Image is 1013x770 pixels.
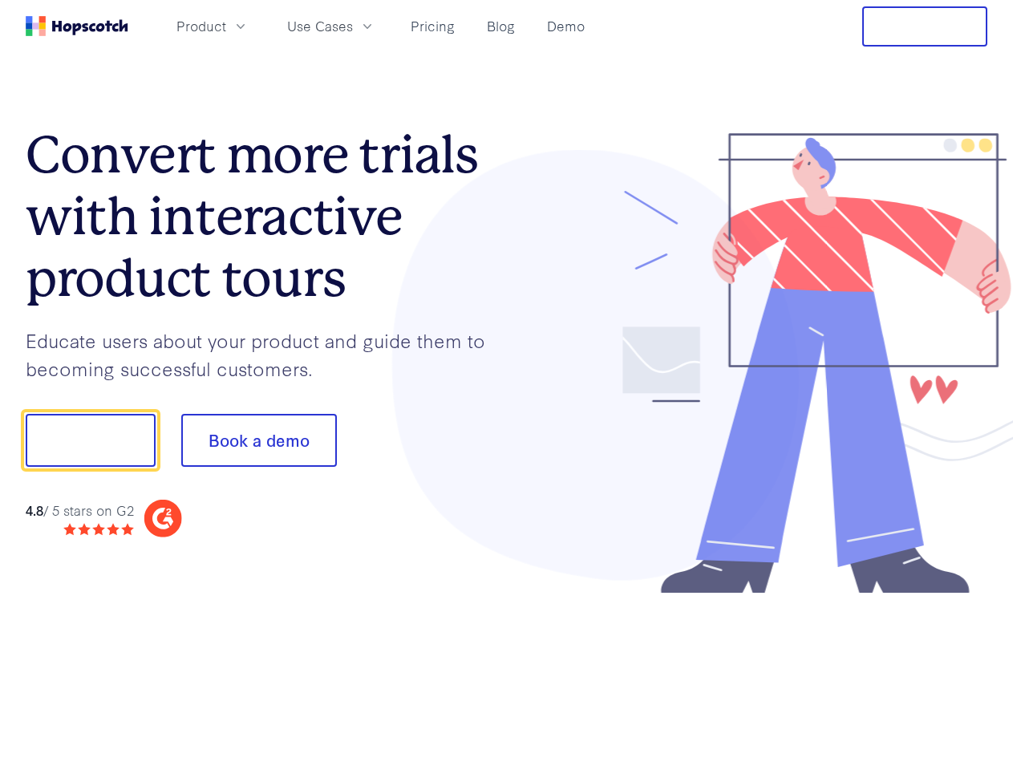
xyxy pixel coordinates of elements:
[26,500,134,521] div: / 5 stars on G2
[26,124,507,309] h1: Convert more trials with interactive product tours
[278,13,385,39] button: Use Cases
[181,414,337,467] button: Book a demo
[26,414,156,467] button: Show me!
[26,500,43,519] strong: 4.8
[862,6,987,47] button: Free Trial
[541,13,591,39] a: Demo
[26,16,128,36] a: Home
[167,13,258,39] button: Product
[287,16,353,36] span: Use Cases
[480,13,521,39] a: Blog
[176,16,226,36] span: Product
[26,326,507,382] p: Educate users about your product and guide them to becoming successful customers.
[404,13,461,39] a: Pricing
